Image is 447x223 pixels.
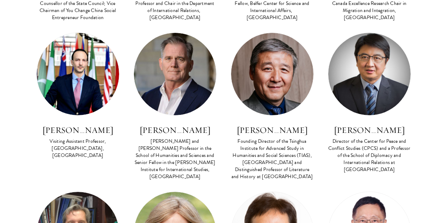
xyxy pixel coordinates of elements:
a: [PERSON_NAME] Visiting Assistant Professor, [GEOGRAPHIC_DATA], [GEOGRAPHIC_DATA] [36,33,119,160]
div: [PERSON_NAME] and [PERSON_NAME] Professor in the School of Humanities and Sciences and Senior Fel... [134,138,217,180]
a: [PERSON_NAME] [PERSON_NAME] and [PERSON_NAME] Professor in the School of Humanities and Sciences ... [134,33,217,181]
a: [PERSON_NAME] Director of the Center for Peace and Conflict Studies (CPCS) and a Professor of the... [328,33,411,174]
a: [PERSON_NAME] Founding Director of the Tsinghua Institute for Advanced Study in Humanities and So... [231,33,314,181]
h3: [PERSON_NAME] [134,124,217,136]
h3: [PERSON_NAME] [231,124,314,136]
div: Visiting Assistant Professor, [GEOGRAPHIC_DATA], [GEOGRAPHIC_DATA] [36,138,119,159]
h3: [PERSON_NAME] [36,124,119,136]
div: Founding Director of the Tsinghua Institute for Advanced Study in Humanities and Social Sciences ... [231,138,314,180]
h3: [PERSON_NAME] [328,124,411,136]
div: Director of the Center for Peace and Conflict Studies (CPCS) and a Professor of the School of Dip... [328,138,411,173]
